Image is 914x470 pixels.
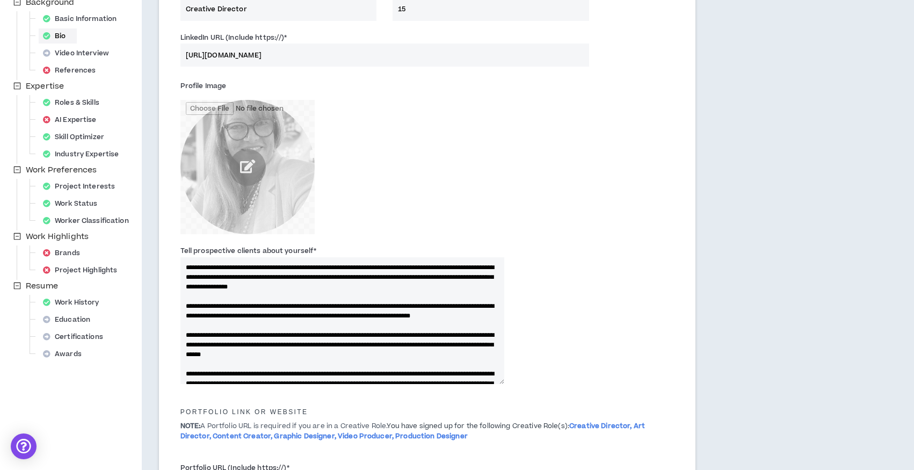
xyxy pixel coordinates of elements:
span: minus-square [13,82,21,90]
div: Roles & Skills [39,95,110,110]
div: Education [39,312,101,327]
p: You have signed up for the following Creative Role(s): [172,421,683,442]
h5: Portfolio Link or Website [172,408,683,416]
div: AI Expertise [39,112,107,127]
div: Video Interview [39,46,120,61]
div: Work Status [39,196,108,211]
div: Project Highlights [39,263,128,278]
span: Work Highlights [24,230,91,243]
div: Skill Optimizer [39,129,115,144]
div: Worker Classification [39,213,140,228]
div: Bio [39,28,77,44]
div: Brands [39,245,91,261]
div: Open Intercom Messenger [11,433,37,459]
span: A Portfolio URL is required if you are in a Creative Role. [180,421,387,431]
span: Resume [24,280,60,293]
span: Resume [26,280,58,292]
div: Industry Expertise [39,147,129,162]
span: Work Preferences [26,164,97,176]
div: Awards [39,346,92,361]
div: References [39,63,106,78]
label: LinkedIn URL (Include https://) [180,29,287,46]
span: Work Highlights [26,231,89,242]
div: Certifications [39,329,114,344]
div: Work History [39,295,110,310]
span: minus-square [13,233,21,240]
span: minus-square [13,166,21,173]
div: Basic Information [39,11,127,26]
span: Work Preferences [24,164,99,177]
div: Project Interests [39,179,126,194]
span: Creative Director, Art Director, Content Creator, Graphic Designer, Video Producer, Production De... [180,421,645,441]
span: NOTE: [180,421,201,431]
span: Expertise [24,80,66,93]
span: minus-square [13,282,21,290]
span: Expertise [26,81,64,92]
label: Profile Image [180,77,227,95]
input: LinkedIn URL [180,44,589,67]
label: Tell prospective clients about yourself [180,242,317,259]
